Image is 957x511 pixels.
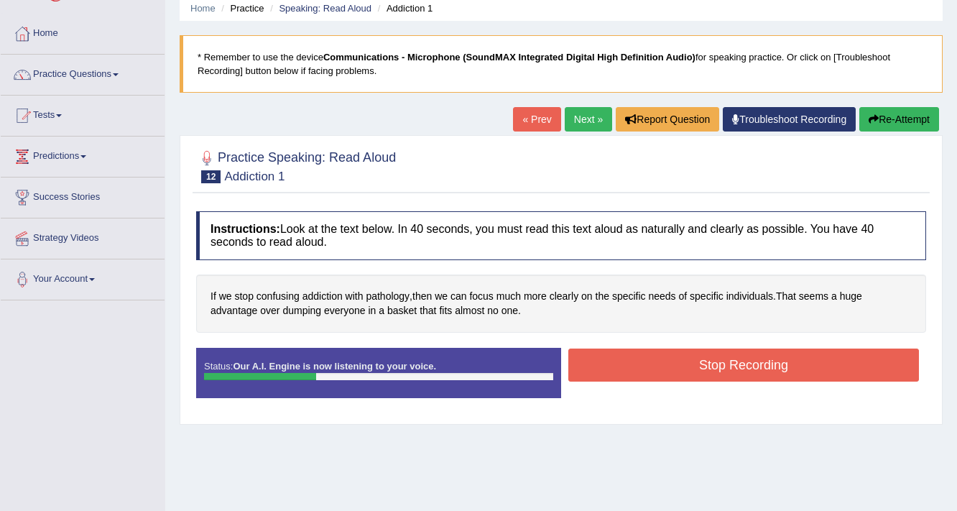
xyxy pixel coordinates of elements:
[1,218,165,254] a: Strategy Videos
[550,289,578,304] span: Click to see word definition
[1,178,165,213] a: Success Stories
[776,289,796,304] span: Click to see word definition
[455,303,484,318] span: Click to see word definition
[412,289,432,304] span: Click to see word definition
[180,35,943,93] blockquote: * Remember to use the device for speaking practice. Or click on [Troubleshoot Recording] button b...
[568,349,919,382] button: Stop Recording
[260,303,279,318] span: Click to see word definition
[374,1,433,15] li: Addiction 1
[487,303,499,318] span: Click to see word definition
[840,289,862,304] span: Click to see word definition
[435,289,448,304] span: Click to see word definition
[859,107,939,132] button: Re-Attempt
[282,303,321,318] span: Click to see word definition
[581,289,593,304] span: Click to see word definition
[211,303,257,318] span: Click to see word definition
[196,275,926,333] div: , . .
[496,289,521,304] span: Click to see word definition
[648,289,675,304] span: Click to see word definition
[218,1,264,15] li: Practice
[224,170,285,183] small: Addiction 1
[420,303,436,318] span: Click to see word definition
[196,348,561,398] div: Status:
[323,52,695,63] b: Communications - Microphone (SoundMAX Integrated Digital High Definition Audio)
[616,107,719,132] button: Report Question
[387,303,417,318] span: Click to see word definition
[324,303,366,318] span: Click to see word definition
[1,96,165,132] a: Tests
[1,14,165,50] a: Home
[565,107,612,132] a: Next »
[612,289,646,304] span: Click to see word definition
[211,289,216,304] span: Click to see word definition
[379,303,384,318] span: Click to see word definition
[234,289,253,304] span: Click to see word definition
[723,107,856,132] a: Troubleshoot Recording
[366,289,410,304] span: Click to see word definition
[450,289,467,304] span: Click to see word definition
[469,289,493,304] span: Click to see word definition
[346,289,364,304] span: Click to see word definition
[201,170,221,183] span: 12
[233,361,436,372] strong: Our A.I. Engine is now listening to your voice.
[219,289,232,304] span: Click to see word definition
[256,289,300,304] span: Click to see word definition
[679,289,688,304] span: Click to see word definition
[524,289,547,304] span: Click to see word definition
[196,147,396,183] h2: Practice Speaking: Read Aloud
[726,289,773,304] span: Click to see word definition
[831,289,837,304] span: Click to see word definition
[439,303,452,318] span: Click to see word definition
[799,289,828,304] span: Click to see word definition
[1,137,165,172] a: Predictions
[513,107,560,132] a: « Prev
[1,55,165,91] a: Practice Questions
[279,3,371,14] a: Speaking: Read Aloud
[196,211,926,259] h4: Look at the text below. In 40 seconds, you must read this text aloud as naturally and clearly as ...
[1,259,165,295] a: Your Account
[302,289,343,304] span: Click to see word definition
[596,289,609,304] span: Click to see word definition
[690,289,723,304] span: Click to see word definition
[211,223,280,235] b: Instructions:
[501,303,518,318] span: Click to see word definition
[369,303,376,318] span: Click to see word definition
[190,3,216,14] a: Home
